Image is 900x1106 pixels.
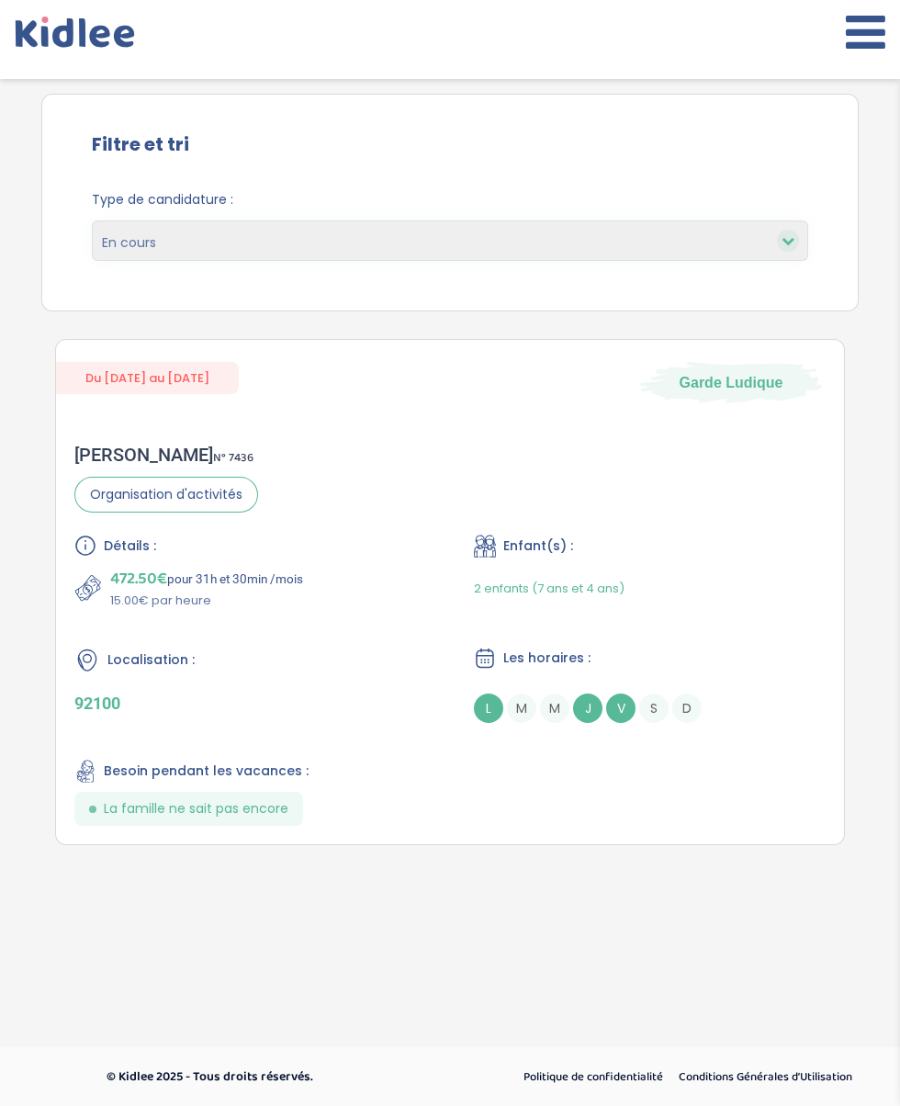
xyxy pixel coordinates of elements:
[507,694,536,723] span: M
[540,694,569,723] span: M
[104,799,288,818] span: La famille ne sait pas encore
[110,566,303,592] p: pour 31h et 30min /mois
[104,536,156,556] span: Détails :
[74,694,426,713] p: 92100
[680,372,783,392] span: Garde Ludique
[517,1066,669,1089] a: Politique de confidentialité
[74,477,258,513] span: Organisation d'activités
[104,762,309,781] span: Besoin pendant les vacances :
[107,650,195,670] span: Localisation :
[474,580,624,597] span: 2 enfants (7 ans et 4 ans)
[639,694,669,723] span: S
[74,444,258,466] div: [PERSON_NAME]
[606,694,636,723] span: V
[213,448,253,468] span: N° 7436
[672,1066,859,1089] a: Conditions Générales d’Utilisation
[110,592,303,610] p: 15.00€ par heure
[503,536,573,556] span: Enfant(s) :
[92,190,808,209] span: Type de candidature :
[110,566,167,592] span: 472.50€
[56,362,239,394] span: Du [DATE] au [DATE]
[672,694,702,723] span: D
[474,694,503,723] span: L
[503,649,591,668] span: Les horaires :
[107,1067,462,1087] p: © Kidlee 2025 - Tous droits réservés.
[92,130,189,158] label: Filtre et tri
[573,694,602,723] span: J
